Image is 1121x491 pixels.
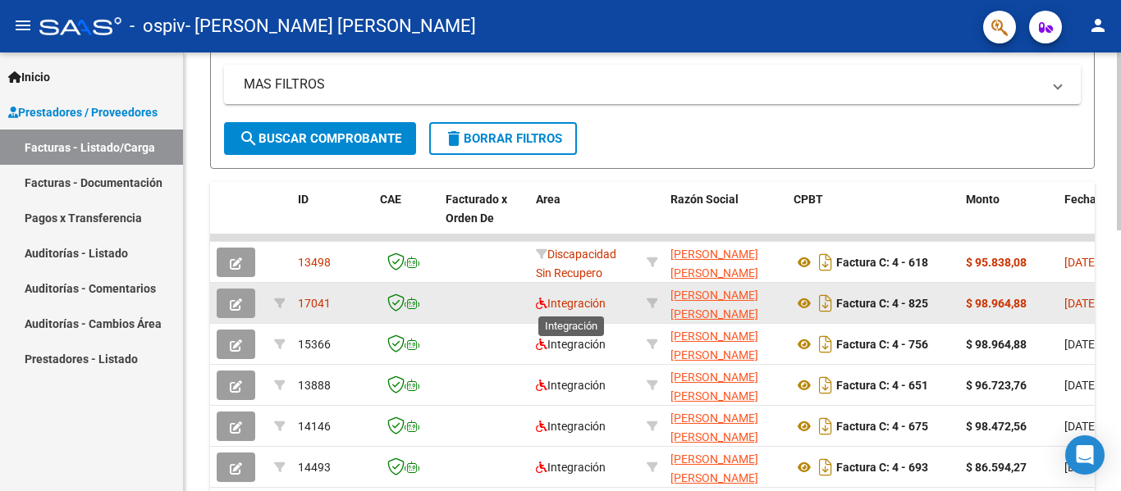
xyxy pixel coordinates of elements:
strong: Factura C: 4 - 618 [836,256,928,269]
div: 27144664510 [670,368,780,402]
strong: Factura C: 4 - 825 [836,297,928,310]
div: 27144664510 [670,245,780,280]
button: Borrar Filtros [429,122,577,155]
span: Prestadores / Proveedores [8,103,158,121]
span: Integración [536,420,606,433]
button: Buscar Comprobante [224,122,416,155]
span: [PERSON_NAME] [PERSON_NAME] [670,411,758,443]
i: Descargar documento [815,454,836,480]
strong: $ 98.964,88 [966,297,1027,310]
span: 14146 [298,420,331,433]
span: Borrar Filtros [444,131,562,146]
span: Razón Social [670,193,739,206]
datatable-header-cell: CAE [373,182,439,254]
strong: Factura C: 4 - 675 [836,420,928,433]
span: 13498 [298,256,331,269]
i: Descargar documento [815,331,836,357]
span: ID [298,193,309,206]
mat-icon: person [1088,16,1108,35]
mat-expansion-panel-header: MAS FILTROS [224,65,1081,104]
strong: Factura C: 4 - 651 [836,379,928,392]
datatable-header-cell: Monto [959,182,1058,254]
span: [DATE] [1064,338,1098,351]
span: [PERSON_NAME] [PERSON_NAME] [670,289,758,321]
mat-icon: search [239,129,259,148]
div: Open Intercom Messenger [1065,435,1105,475]
span: [DATE] [1064,461,1098,474]
datatable-header-cell: CPBT [787,182,959,254]
span: 13888 [298,379,331,392]
span: Discapacidad Sin Recupero [536,248,616,280]
span: CPBT [794,193,823,206]
span: [DATE] [1064,256,1098,269]
strong: Factura C: 4 - 756 [836,338,928,351]
mat-icon: menu [13,16,33,35]
datatable-header-cell: Facturado x Orden De [439,182,529,254]
span: CAE [380,193,401,206]
span: Integración [536,338,606,351]
span: 14493 [298,461,331,474]
strong: Factura C: 4 - 693 [836,461,928,474]
span: Integración [536,461,606,474]
span: 17041 [298,297,331,310]
datatable-header-cell: ID [291,182,373,254]
div: 27144664510 [670,409,780,443]
span: [DATE] [1064,297,1098,310]
div: 27144664510 [670,327,780,361]
span: [DATE] [1064,420,1098,433]
span: 15366 [298,338,331,351]
span: [PERSON_NAME] [PERSON_NAME] [670,371,758,402]
datatable-header-cell: Area [529,182,640,254]
strong: $ 98.472,56 [966,420,1027,433]
i: Descargar documento [815,249,836,275]
div: 27144664510 [670,450,780,484]
span: Integración [536,379,606,392]
span: [DATE] [1064,379,1098,392]
span: Facturado x Orden De [446,193,507,225]
span: - [PERSON_NAME] [PERSON_NAME] [185,8,476,44]
strong: $ 95.838,08 [966,256,1027,269]
i: Descargar documento [815,372,836,398]
span: Monto [966,193,1000,206]
span: - ospiv [130,8,185,44]
span: Buscar Comprobante [239,131,401,146]
span: [PERSON_NAME] [PERSON_NAME] [670,248,758,280]
span: [PERSON_NAME] [PERSON_NAME] [670,452,758,484]
span: Integración [536,297,606,310]
span: Area [536,193,560,206]
div: 27144664510 [670,286,780,321]
strong: $ 98.964,88 [966,338,1027,351]
span: Inicio [8,68,50,86]
strong: $ 86.594,27 [966,461,1027,474]
mat-panel-title: MAS FILTROS [244,75,1041,93]
span: [PERSON_NAME] [PERSON_NAME] [670,330,758,361]
strong: $ 96.723,76 [966,379,1027,392]
mat-icon: delete [444,129,464,148]
i: Descargar documento [815,290,836,316]
i: Descargar documento [815,413,836,439]
datatable-header-cell: Razón Social [664,182,787,254]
